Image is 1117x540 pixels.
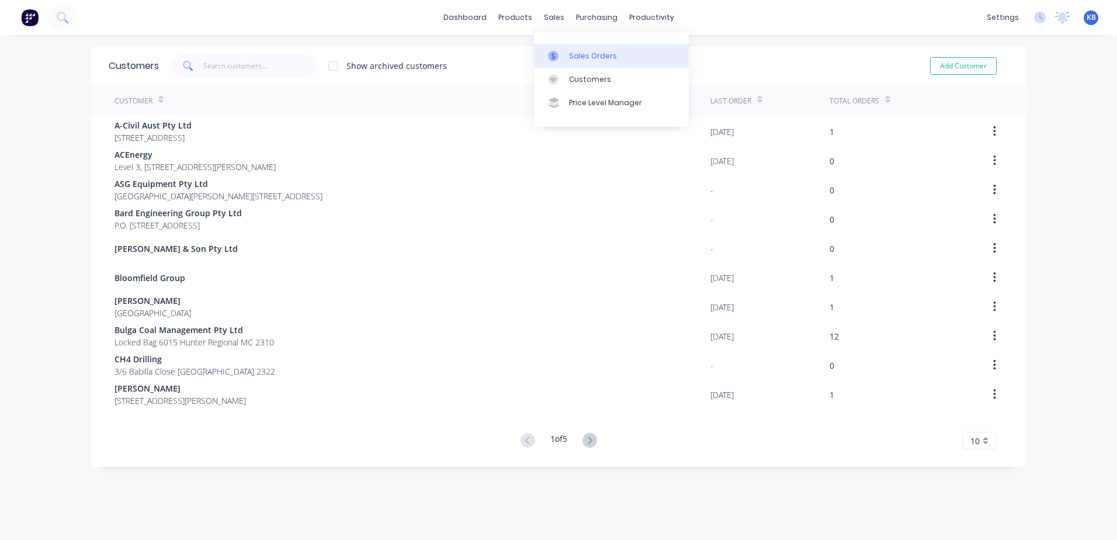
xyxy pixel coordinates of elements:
div: - [710,184,713,196]
span: P.O. [STREET_ADDRESS] [115,219,242,231]
span: Locked Bag 6015 Hunter Regional MC 2310 [115,336,274,348]
span: KB [1087,12,1096,23]
div: purchasing [570,9,623,26]
div: products [492,9,538,26]
div: [DATE] [710,330,734,342]
div: [DATE] [710,126,734,138]
span: [PERSON_NAME] [115,295,191,307]
a: dashboard [438,9,492,26]
div: Customers [109,59,159,73]
div: [DATE] [710,301,734,313]
input: Search customers... [203,54,317,78]
a: Customers [534,68,689,91]
div: - [710,213,713,226]
span: 3/6 Babilla Close [GEOGRAPHIC_DATA] 2322 [115,365,275,378]
div: 0 [830,155,834,167]
div: 1 [830,126,834,138]
span: Level 3, [STREET_ADDRESS][PERSON_NAME] [115,161,276,173]
div: Last Order [710,96,751,106]
div: - [710,359,713,372]
div: Price Level Manager [569,98,642,108]
div: 1 [830,272,834,284]
div: productivity [623,9,680,26]
div: Sales Orders [569,51,617,61]
span: [STREET_ADDRESS][PERSON_NAME] [115,394,246,407]
div: 0 [830,213,834,226]
span: ASG Equipment Pty Ltd [115,178,322,190]
div: [DATE] [710,272,734,284]
div: [DATE] [710,389,734,401]
div: 1 [830,389,834,401]
span: [STREET_ADDRESS] [115,131,192,144]
span: [PERSON_NAME] [115,382,246,394]
span: Bulga Coal Management Pty Ltd [115,324,274,336]
div: settings [981,9,1025,26]
div: 0 [830,359,834,372]
div: sales [538,9,570,26]
span: [GEOGRAPHIC_DATA] [115,307,191,319]
div: Customers [569,74,611,85]
a: Price Level Manager [534,91,689,115]
a: Sales Orders [534,44,689,67]
span: [PERSON_NAME] & Son Pty Ltd [115,243,238,255]
span: Bard Engineering Group Pty Ltd [115,207,242,219]
span: ACEnergy [115,148,276,161]
div: 0 [830,184,834,196]
button: Add Customer [930,57,997,75]
span: CH4 Drilling [115,353,275,365]
div: Total Orders [830,96,879,106]
img: Factory [21,9,39,26]
div: Customer [115,96,152,106]
span: Bloomfield Group [115,272,185,284]
div: Show archived customers [346,60,447,72]
div: 1 of 5 [550,432,567,449]
div: [DATE] [710,155,734,167]
div: 12 [830,330,839,342]
div: 1 [830,301,834,313]
div: 0 [830,243,834,255]
span: 10 [970,435,980,447]
span: A-Civil Aust Pty Ltd [115,119,192,131]
div: - [710,243,713,255]
span: [GEOGRAPHIC_DATA][PERSON_NAME][STREET_ADDRESS] [115,190,322,202]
